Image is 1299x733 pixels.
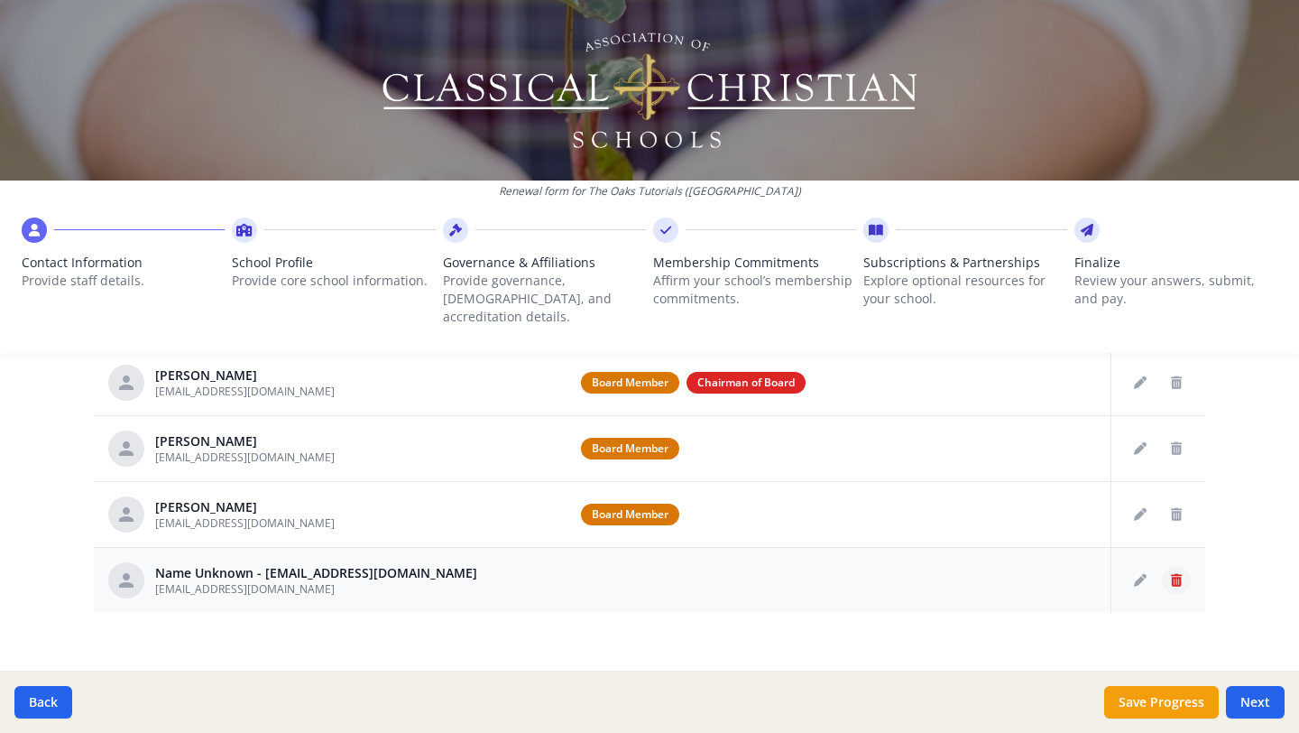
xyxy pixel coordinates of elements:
[581,372,679,394] span: Board Member
[1226,686,1285,719] button: Next
[863,272,1066,308] p: Explore optional resources for your school.
[1126,368,1155,397] button: Edit staff
[581,504,679,525] span: Board Member
[1126,434,1155,463] button: Edit staff
[155,366,335,385] div: [PERSON_NAME]
[1162,500,1191,529] button: Delete staff
[1162,434,1191,463] button: Delete staff
[1074,272,1277,308] p: Review your answers, submit, and pay.
[155,564,477,582] div: Name Unknown - [EMAIL_ADDRESS][DOMAIN_NAME]
[653,254,856,272] span: Membership Commitments
[22,254,225,272] span: Contact Information
[1126,500,1155,529] button: Edit staff
[443,254,646,272] span: Governance & Affiliations
[443,272,646,326] p: Provide governance, [DEMOGRAPHIC_DATA], and accreditation details.
[1126,566,1155,595] button: Edit staff
[14,686,72,719] button: Back
[155,450,335,465] span: [EMAIL_ADDRESS][DOMAIN_NAME]
[232,272,435,290] p: Provide core school information.
[686,372,806,394] span: Chairman of Board
[1104,686,1219,719] button: Save Progress
[581,438,679,459] span: Board Member
[232,254,435,272] span: School Profile
[653,272,856,308] p: Affirm your school’s membership commitments.
[155,498,335,516] div: [PERSON_NAME]
[1162,566,1191,595] button: Delete staff
[863,254,1066,272] span: Subscriptions & Partnerships
[155,581,335,597] span: [EMAIL_ADDRESS][DOMAIN_NAME]
[155,384,335,399] span: [EMAIL_ADDRESS][DOMAIN_NAME]
[22,272,225,290] p: Provide staff details.
[380,27,920,153] img: Logo
[1074,254,1277,272] span: Finalize
[155,432,335,450] div: [PERSON_NAME]
[155,515,335,531] span: [EMAIL_ADDRESS][DOMAIN_NAME]
[1162,368,1191,397] button: Delete staff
